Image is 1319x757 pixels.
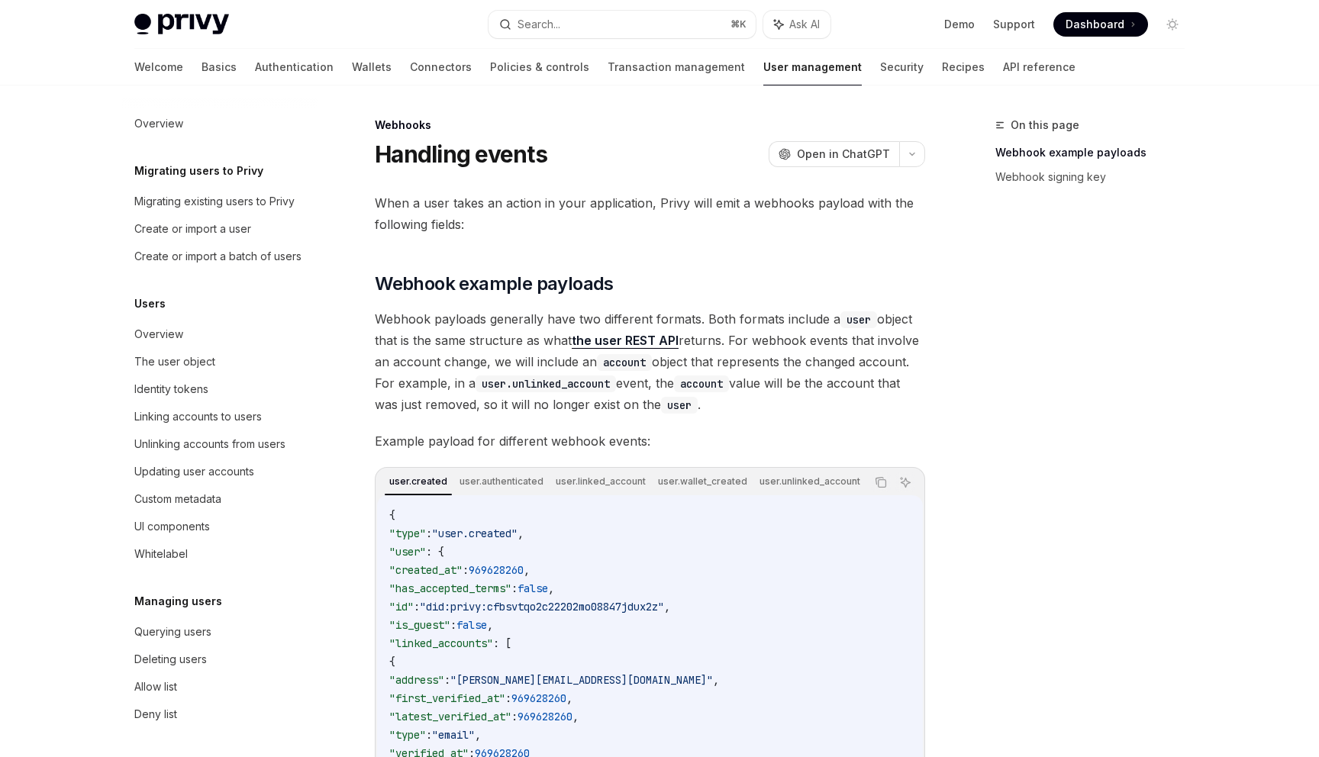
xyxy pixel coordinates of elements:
div: Unlinking accounts from users [134,435,285,453]
a: Welcome [134,49,183,85]
span: : [463,563,469,577]
span: : [511,710,518,723]
a: Linking accounts to users [122,403,318,430]
span: , [475,728,481,742]
span: 969628260 [518,710,572,723]
div: Create or import a batch of users [134,247,302,266]
div: user.authenticated [455,472,548,491]
a: UI components [122,513,318,540]
a: Basics [202,49,237,85]
h5: Users [134,295,166,313]
span: ⌘ K [730,18,747,31]
span: Webhook payloads generally have two different formats. Both formats include a object that is the ... [375,308,925,415]
span: Dashboard [1066,17,1124,32]
div: Deny list [134,705,177,723]
span: , [548,581,554,595]
a: Webhook example payloads [995,140,1197,165]
code: account [597,354,652,371]
a: User management [763,49,862,85]
div: Allow list [134,678,177,696]
button: Copy the contents from the code block [871,472,891,492]
span: "type" [389,728,426,742]
div: Deleting users [134,650,207,668]
span: Webhook example payloads [375,272,614,296]
span: Open in ChatGPT [797,147,890,162]
span: "is_guest" [389,618,450,632]
div: Custom metadata [134,490,221,508]
div: Overview [134,325,183,343]
span: , [524,563,530,577]
div: Whitelabel [134,545,188,563]
div: Querying users [134,623,211,641]
span: "user.created" [432,527,518,540]
a: Recipes [942,49,985,85]
a: Connectors [410,49,472,85]
a: Wallets [352,49,392,85]
span: : [ [493,636,511,650]
span: "first_verified_at" [389,691,505,705]
a: Deleting users [122,646,318,673]
span: 969628260 [511,691,566,705]
code: user [840,311,877,328]
span: "has_accepted_terms" [389,581,511,595]
a: the user REST API [572,333,679,349]
span: "type" [389,527,426,540]
a: Updating user accounts [122,458,318,485]
span: On this page [1011,116,1079,134]
span: : [414,600,420,614]
code: user.unlinked_account [476,375,616,392]
a: Custom metadata [122,485,318,513]
a: The user object [122,348,318,375]
button: Open in ChatGPT [769,141,899,167]
a: Migrating existing users to Privy [122,188,318,215]
button: Toggle dark mode [1160,12,1185,37]
span: , [664,600,670,614]
button: Ask AI [763,11,830,38]
a: Security [880,49,924,85]
span: : [426,728,432,742]
a: Dashboard [1053,12,1148,37]
div: Updating user accounts [134,462,254,481]
a: Support [993,17,1035,32]
span: : [444,673,450,687]
code: account [674,375,729,392]
span: "created_at" [389,563,463,577]
a: Deny list [122,701,318,728]
a: Demo [944,17,975,32]
h5: Managing users [134,592,222,610]
span: false [518,581,548,595]
button: Ask AI [895,472,915,492]
span: : [450,618,456,632]
a: API reference [1003,49,1076,85]
div: Linking accounts to users [134,407,262,426]
span: "linked_accounts" [389,636,493,650]
a: Allow list [122,673,318,701]
span: , [572,710,579,723]
a: Overview [122,321,318,348]
span: When a user takes an action in your application, Privy will emit a webhooks payload with the foll... [375,192,925,235]
a: Create or import a user [122,215,318,243]
h1: Handling events [375,140,547,168]
div: Create or import a user [134,220,251,238]
div: Migrating existing users to Privy [134,192,295,211]
div: user.linked_account [551,472,650,491]
span: "latest_verified_at" [389,710,511,723]
span: : [505,691,511,705]
span: , [487,618,493,632]
h5: Migrating users to Privy [134,162,263,180]
div: user.created [385,472,452,491]
span: "[PERSON_NAME][EMAIL_ADDRESS][DOMAIN_NAME]" [450,673,713,687]
a: Policies & controls [490,49,589,85]
span: "user" [389,545,426,559]
div: Search... [518,15,560,34]
span: false [456,618,487,632]
a: Overview [122,110,318,137]
span: "address" [389,673,444,687]
span: "id" [389,600,414,614]
a: Webhook signing key [995,165,1197,189]
span: 969628260 [469,563,524,577]
img: light logo [134,14,229,35]
span: { [389,655,395,668]
a: Querying users [122,618,318,646]
div: UI components [134,517,210,536]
